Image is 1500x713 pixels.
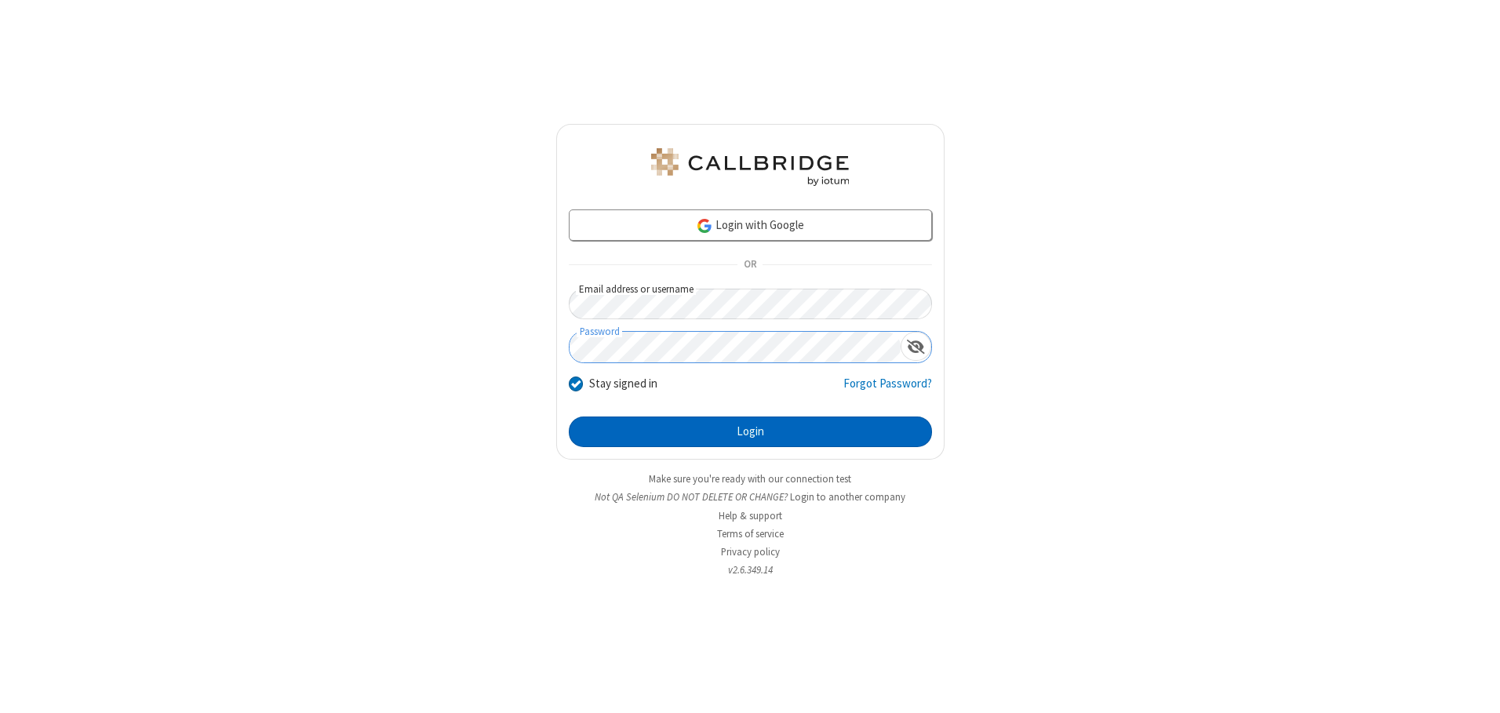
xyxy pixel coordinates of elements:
li: Not QA Selenium DO NOT DELETE OR CHANGE? [556,489,945,504]
a: Make sure you're ready with our connection test [649,472,851,486]
a: Forgot Password? [843,375,932,405]
img: QA Selenium DO NOT DELETE OR CHANGE [648,148,852,186]
span: OR [737,254,763,276]
button: Login [569,417,932,448]
a: Help & support [719,509,782,522]
a: Privacy policy [721,545,780,558]
input: Email address or username [569,289,932,319]
label: Stay signed in [589,375,657,393]
div: Show password [901,332,931,361]
input: Password [570,332,901,362]
a: Terms of service [717,527,784,540]
button: Login to another company [790,489,905,504]
li: v2.6.349.14 [556,562,945,577]
img: google-icon.png [696,217,713,235]
a: Login with Google [569,209,932,241]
